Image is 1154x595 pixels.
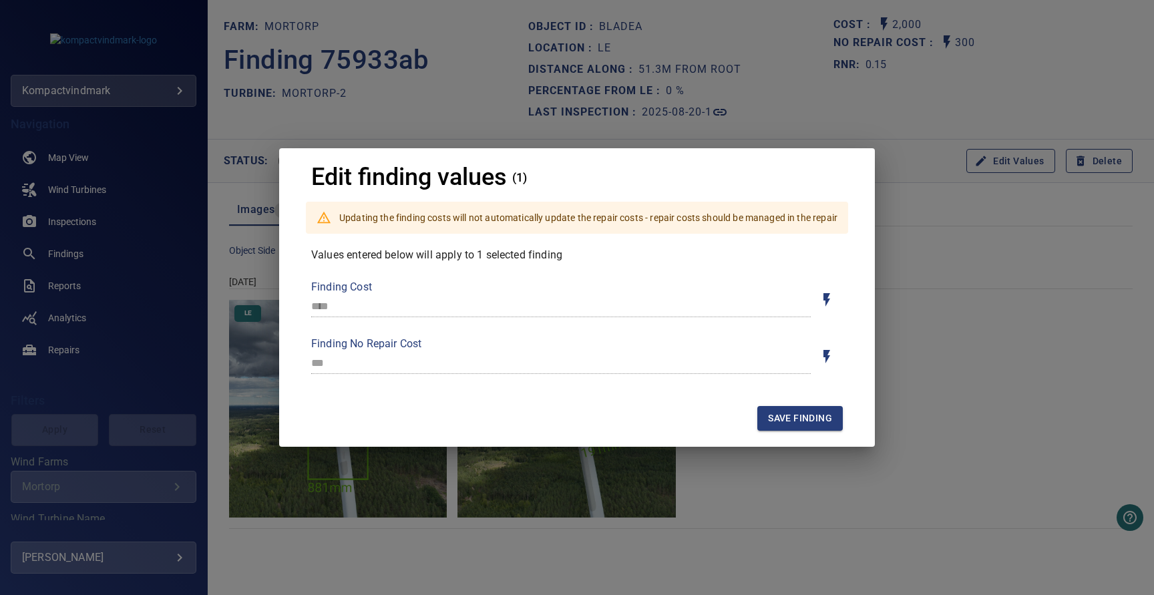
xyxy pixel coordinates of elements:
[512,171,527,184] h4: (1)
[311,339,811,349] label: Finding No Repair Cost
[757,406,843,431] button: Save finding
[311,247,843,263] p: Values entered below will apply to 1 selected finding
[811,341,843,373] button: Toggle for auto / manual values
[311,282,811,292] label: Finding Cost
[311,164,507,191] h1: Edit finding values
[811,284,843,316] button: Toggle for auto / manual values
[768,410,832,427] span: Save finding
[339,206,837,230] div: Updating the finding costs will not automatically update the repair costs - repair costs should b...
